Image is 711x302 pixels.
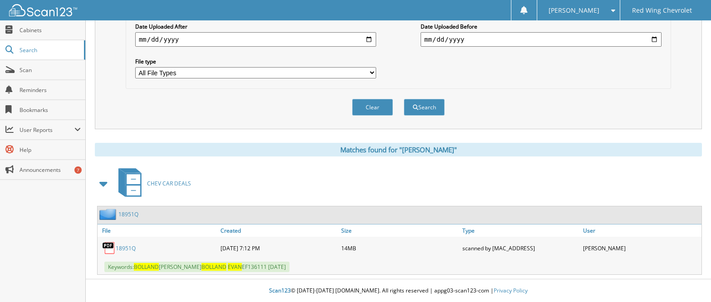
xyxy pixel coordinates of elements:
span: Bookmarks [20,106,81,114]
input: end [421,32,662,47]
a: 18951Q [116,244,136,252]
a: CHEV CAR DEALS [113,166,191,201]
div: [PERSON_NAME] [581,239,701,257]
button: Clear [352,99,393,116]
span: Search [20,46,79,54]
span: CHEV CAR DEALS [147,180,191,187]
div: [DATE] 7:12 PM [218,239,339,257]
span: Red Wing Chevrolet [632,8,692,13]
img: PDF.png [102,241,116,255]
input: start [135,32,376,47]
a: Type [460,224,581,237]
a: Size [339,224,460,237]
label: Date Uploaded Before [421,23,662,30]
div: Matches found for "[PERSON_NAME]" [95,143,702,156]
span: BOLLAND [201,263,226,271]
span: Cabinets [20,26,81,34]
span: Help [20,146,81,154]
a: Created [218,224,339,237]
span: BOLLAND [134,263,159,271]
div: © [DATE]-[DATE] [DOMAIN_NAME]. All rights reserved | appg03-scan123-com | [86,280,711,302]
div: scanned by [MAC_ADDRESS] [460,239,581,257]
a: Privacy Policy [494,287,528,294]
a: File [98,224,218,237]
span: EVAN [228,263,242,271]
span: Scan123 [269,287,291,294]
div: 7 [74,166,82,174]
a: User [581,224,701,237]
label: File type [135,58,376,65]
span: Announcements [20,166,81,174]
div: 14MB [339,239,460,257]
span: Scan [20,66,81,74]
span: Keywords: [PERSON_NAME] EF136111 [DATE] [104,262,289,272]
span: Reminders [20,86,81,94]
span: [PERSON_NAME] [549,8,599,13]
img: scan123-logo-white.svg [9,4,77,16]
button: Search [404,99,445,116]
img: folder2.png [99,209,118,220]
span: User Reports [20,126,74,134]
a: 18951Q [118,210,138,218]
label: Date Uploaded After [135,23,376,30]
